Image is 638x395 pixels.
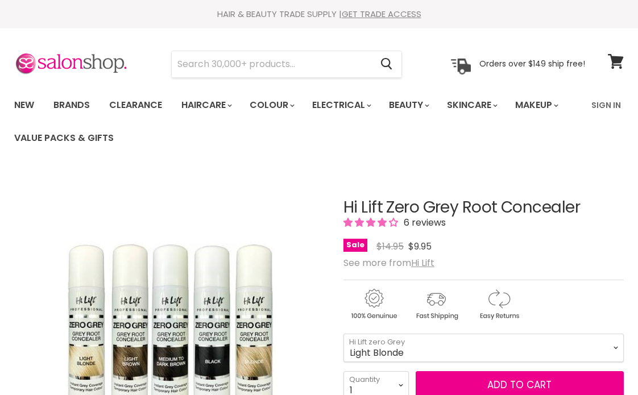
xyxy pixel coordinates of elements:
[376,240,404,253] span: $14.95
[400,216,446,229] span: 6 reviews
[343,239,367,252] span: Sale
[469,287,529,322] img: returns.gif
[342,8,421,20] a: GET TRADE ACCESS
[6,93,43,117] a: New
[45,93,98,117] a: Brands
[406,287,466,322] img: shipping.gif
[304,93,378,117] a: Electrical
[380,93,436,117] a: Beauty
[408,240,432,253] span: $9.95
[343,216,400,229] span: 4.17 stars
[371,51,401,77] button: Search
[487,378,552,392] span: Add to cart
[507,93,565,117] a: Makeup
[171,51,402,78] form: Product
[172,51,371,77] input: Search
[343,256,434,269] span: See more from
[343,199,624,217] h1: Hi Lift Zero Grey Root Concealer
[6,89,585,155] ul: Main menu
[411,256,434,269] a: Hi Lift
[173,93,239,117] a: Haircare
[438,93,504,117] a: Skincare
[101,93,171,117] a: Clearance
[241,93,301,117] a: Colour
[343,287,404,322] img: genuine.gif
[585,93,628,117] a: Sign In
[479,59,585,69] p: Orders over $149 ship free!
[6,126,122,150] a: Value Packs & Gifts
